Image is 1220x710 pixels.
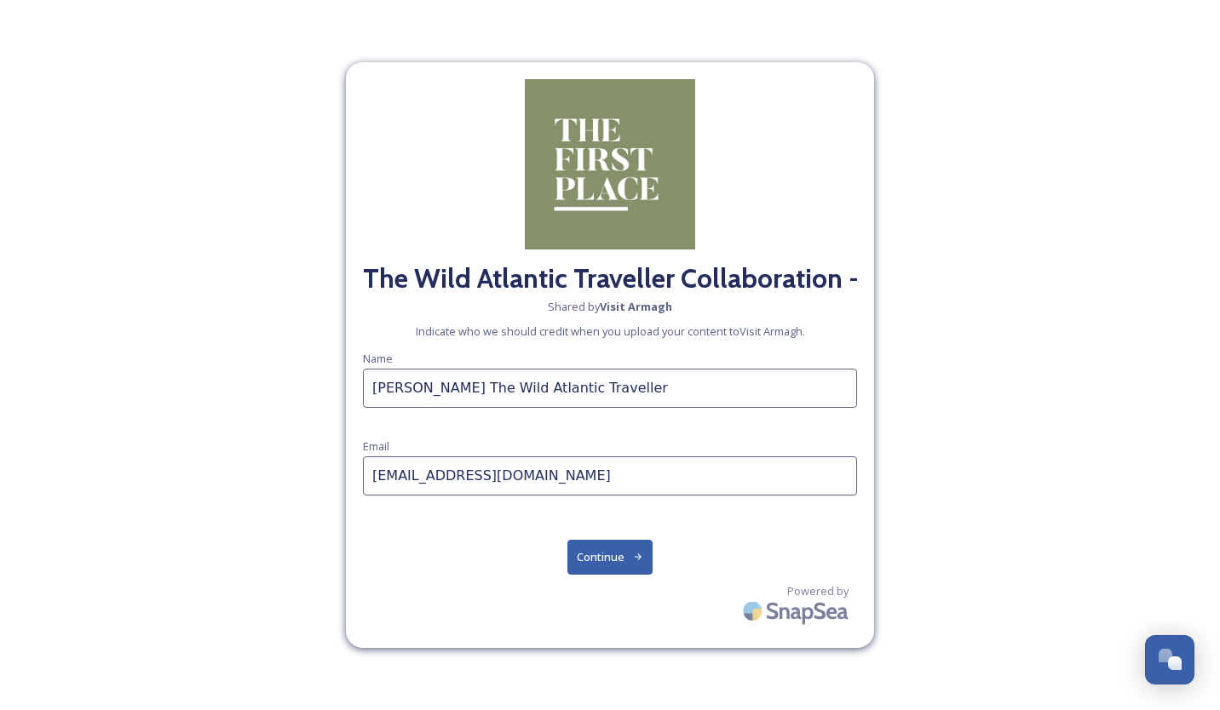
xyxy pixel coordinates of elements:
img: SnapSea Logo [738,591,857,631]
span: Email [363,438,389,454]
span: Name [363,351,393,366]
button: Open Chat [1145,635,1194,684]
input: Name [363,369,857,408]
span: Indicate who we should credit when you upload your content to Visit Armagh . [416,324,805,340]
span: Powered by [787,583,849,599]
button: Continue [567,540,653,575]
strong: Visit Armagh [600,299,672,314]
span: Shared by [548,299,672,315]
img: download%20(6).png [525,79,695,249]
input: photographer@snapsea.io [363,456,857,495]
h2: The Wild Atlantic Traveller Collaboration - Upload Link [363,258,857,299]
